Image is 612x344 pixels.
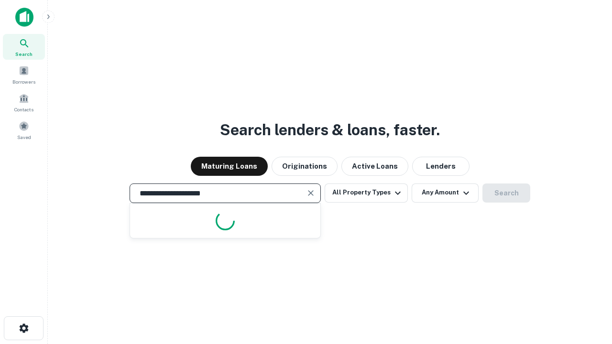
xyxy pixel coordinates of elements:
[3,62,45,87] a: Borrowers
[412,157,470,176] button: Lenders
[304,186,317,200] button: Clear
[17,133,31,141] span: Saved
[272,157,338,176] button: Originations
[14,106,33,113] span: Contacts
[325,183,408,203] button: All Property Types
[412,183,479,203] button: Any Amount
[3,117,45,143] a: Saved
[15,50,33,58] span: Search
[191,157,268,176] button: Maturing Loans
[220,118,440,141] h3: Search lenders & loans, faster.
[341,157,408,176] button: Active Loans
[15,8,33,27] img: capitalize-icon.png
[3,34,45,60] a: Search
[3,89,45,115] a: Contacts
[564,268,612,313] iframe: Chat Widget
[12,78,35,86] span: Borrowers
